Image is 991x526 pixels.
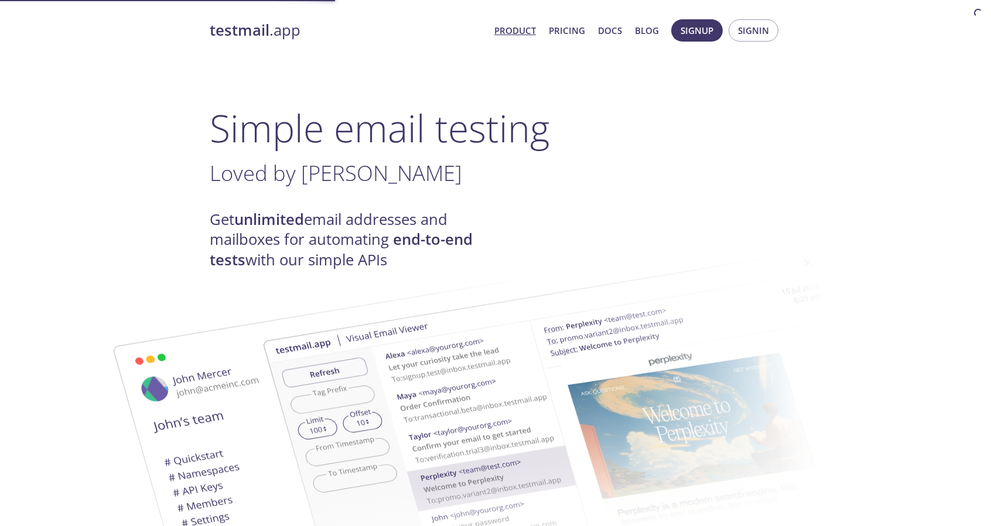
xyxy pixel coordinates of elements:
[549,23,585,38] a: Pricing
[681,23,713,38] span: Signup
[729,19,778,42] button: Signin
[494,23,536,38] a: Product
[598,23,622,38] a: Docs
[210,21,485,40] a: testmail.app
[234,209,304,230] strong: unlimited
[210,158,462,187] span: Loved by [PERSON_NAME]
[210,105,781,151] h1: Simple email testing
[210,20,269,40] strong: testmail
[671,19,723,42] button: Signup
[738,23,769,38] span: Signin
[635,23,659,38] a: Blog
[210,229,473,269] strong: end-to-end tests
[210,210,496,270] h4: Get email addresses and mailboxes for automating with our simple APIs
